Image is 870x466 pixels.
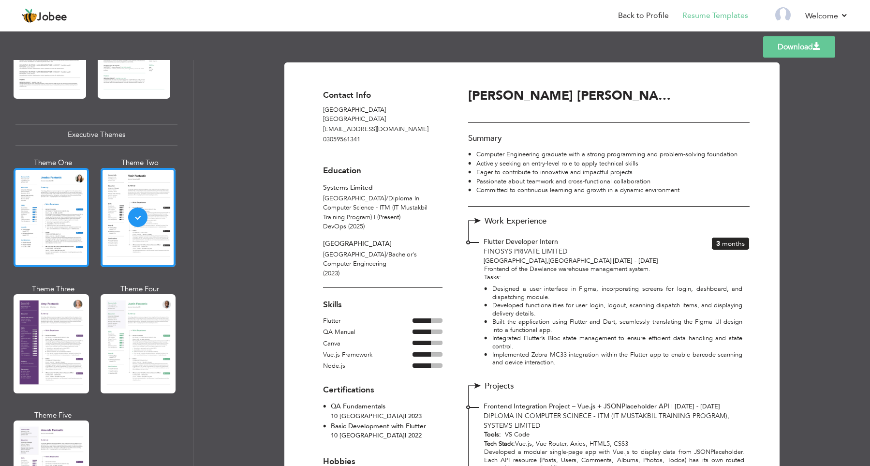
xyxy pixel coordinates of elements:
[468,150,737,159] li: Computer Engineering graduate with a strong programming and problem-solving foundation
[546,256,548,265] span: ,
[485,382,566,391] span: Projects
[386,250,388,259] span: /
[775,7,791,23] img: Profile Img
[103,158,178,168] div: Theme Two
[323,250,417,269] span: [GEOGRAPHIC_DATA] Bachelor's Computer Engineering
[37,12,67,23] span: Jobee
[323,301,443,310] h3: Skills
[323,91,443,100] h3: Contact Info
[323,361,413,371] div: Node.js
[492,301,742,318] p: Developed functionalities for user login, logout, scanning dispatch items, and displaying deliver...
[611,256,613,265] span: |
[405,431,406,440] span: |
[331,431,426,441] p: 10 [GEOGRAPHIC_DATA]
[671,402,673,411] span: |
[468,177,737,186] li: Passionate about teamwork and cross-functional collaboration
[484,439,515,448] strong: Tech Stack:
[15,158,91,168] div: Theme One
[331,402,385,411] span: QA Fundamentals
[485,217,566,226] span: Work Experience
[15,124,177,145] div: Executive Themes
[331,412,426,421] p: 10 [GEOGRAPHIC_DATA]
[405,412,406,421] span: |
[323,339,413,349] div: Canva
[484,256,611,265] span: [GEOGRAPHIC_DATA] [GEOGRAPHIC_DATA]
[22,8,67,24] a: Jobee
[408,431,422,440] span: 2022
[323,239,443,249] div: [GEOGRAPHIC_DATA]
[492,351,742,367] p: Implemented Zebra MC33 integration within the Flutter app to enable barcode scanning and device i...
[323,183,443,193] div: Systems Limited
[484,430,501,439] b: Tools:
[763,36,835,58] a: Download
[484,411,729,430] span: Diploma In Computer Scinece - ITM (IT Mustakbil Training Program), Systems Limited
[468,168,737,177] li: Eager to contribute to innovative and impactful projects
[468,265,748,371] div: Frontend of the Dawlance warehouse management system. Tasks:
[492,285,742,301] p: Designed a user interface in Figma, incorporating screens for login, dashboard, and dispatching m...
[682,10,748,21] a: Resume Templates
[15,410,91,421] div: Theme Five
[611,256,658,265] span: [DATE] - [DATE]
[716,239,720,248] span: 3
[323,269,339,278] span: (2023)
[323,135,443,145] p: 03059561341
[323,125,443,135] p: [EMAIL_ADDRESS][DOMAIN_NAME]
[484,440,744,448] p: Vue.js, Vue Router, Axios, HTML5, CSS3
[103,284,178,294] div: Theme Four
[386,194,388,203] span: /
[408,412,422,421] span: 2023
[468,159,737,168] li: Actively seeking an entry-level role to apply technical skills
[323,194,428,222] span: [GEOGRAPHIC_DATA] Diploma In Computer Science - ITM (IT Mustakbil Training Program) | (Present)
[323,105,443,124] p: [GEOGRAPHIC_DATA] [GEOGRAPHIC_DATA]
[323,386,443,395] h3: Certifications
[484,247,567,256] span: FINOSYS Private Limited
[323,222,346,231] span: DevOps
[22,8,37,24] img: jobee.io
[323,328,413,337] div: QA Manual
[468,186,737,195] li: Committed to continuous learning and growth in a dynamic environment
[323,350,413,360] div: Vue.js Framework
[15,284,91,294] div: Theme Three
[805,10,848,22] a: Welcome
[468,89,679,104] h3: [PERSON_NAME] [PERSON_NAME]
[484,237,558,246] span: Flutter Developer Intern
[331,421,426,431] span: Basic Development with Flutter
[492,318,742,334] p: Built the application using Flutter and Dart, seamlessly translating the Figma UI design into a f...
[722,239,745,248] span: Months
[484,402,669,411] span: Frontend Integration Project – Vue.js + JSONPlaceholder API
[675,402,720,411] span: [DATE] - [DATE]
[492,334,742,351] p: Integrated Flutter’s Bloc state management to ensure efficient data handling and state control.
[618,10,669,21] a: Back to Profile
[323,316,413,326] div: Flutter
[323,166,443,176] h3: Education
[501,430,744,439] p: VS Code
[348,222,365,231] span: (2025)
[468,134,750,143] h3: Summary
